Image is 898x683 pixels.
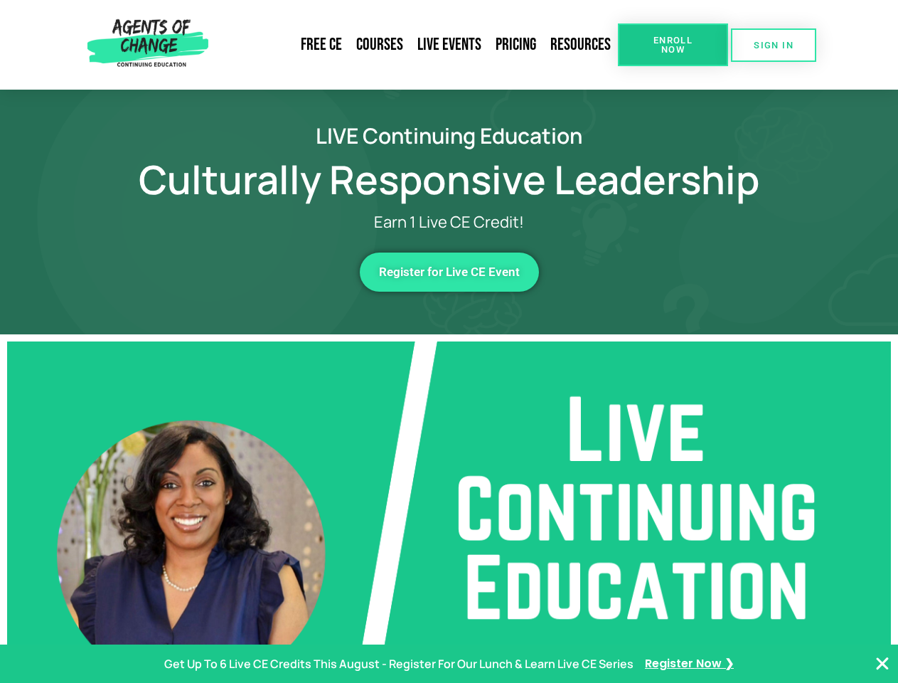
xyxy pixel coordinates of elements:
button: Close Banner [874,655,891,672]
a: Resources [543,28,618,61]
a: Pricing [488,28,543,61]
p: Earn 1 Live CE Credit! [101,213,798,231]
p: Get Up To 6 Live CE Credits This August - Register For Our Lunch & Learn Live CE Series [164,654,634,674]
a: Live Events [410,28,488,61]
span: Enroll Now [641,36,705,54]
h2: LIVE Continuing Education [44,125,855,146]
a: Register for Live CE Event [360,253,539,292]
a: SIGN IN [731,28,816,62]
nav: Menu [214,28,618,61]
h1: Culturally Responsive Leadership [44,160,855,199]
span: SIGN IN [754,41,793,50]
a: Register Now ❯ [645,654,734,674]
a: Courses [349,28,410,61]
a: Free CE [294,28,349,61]
span: Register for Live CE Event [379,266,520,278]
a: Enroll Now [618,23,728,66]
